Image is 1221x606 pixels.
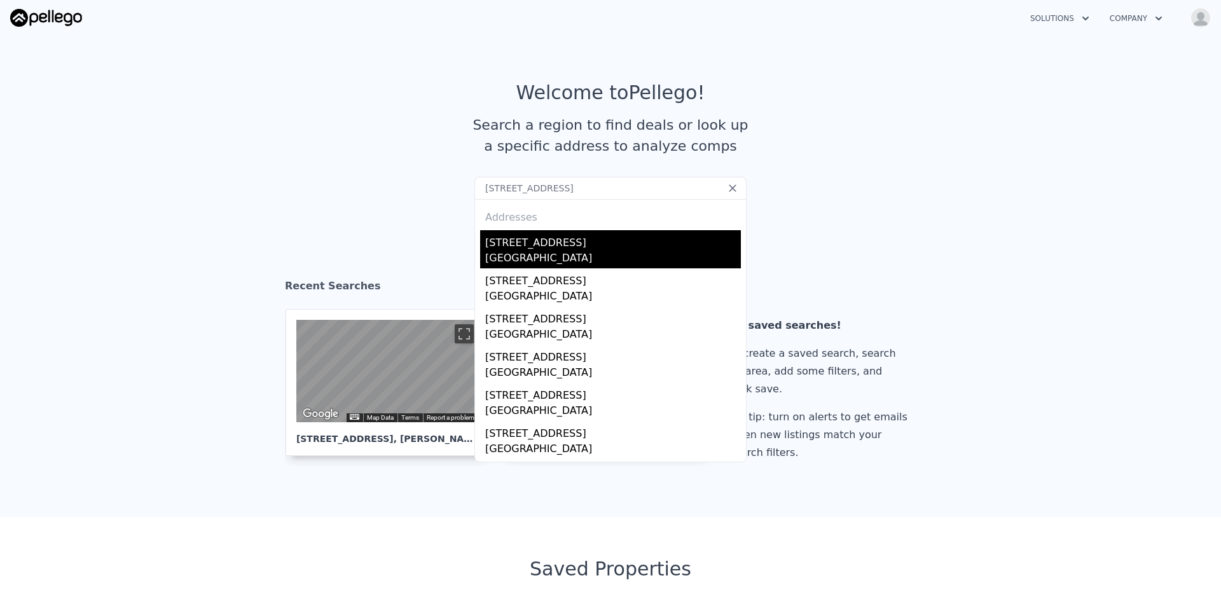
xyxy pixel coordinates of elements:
div: Street View [296,320,478,422]
div: No saved searches! [729,317,913,334]
div: Saved Properties [285,558,936,581]
div: [STREET_ADDRESS] , [PERSON_NAME] Mosswood [296,422,478,445]
div: [STREET_ADDRESS] [485,345,741,365]
div: [GEOGRAPHIC_DATA] [485,327,741,345]
div: [GEOGRAPHIC_DATA] [485,441,741,459]
a: Report a problem [427,414,474,421]
img: Google [300,406,341,422]
div: Map [296,320,478,422]
button: Map Data [367,413,394,422]
div: [STREET_ADDRESS] [485,383,741,403]
div: [STREET_ADDRESS] [485,459,741,479]
div: [STREET_ADDRESS] [485,421,741,441]
img: avatar [1190,8,1211,28]
div: Addresses [480,200,741,230]
button: Toggle fullscreen view [455,324,474,343]
img: Pellego [10,9,82,27]
div: To create a saved search, search an area, add some filters, and click save. [729,345,913,398]
div: Search a region to find deals or look up a specific address to analyze comps [468,114,753,156]
a: Open this area in Google Maps (opens a new window) [300,406,341,422]
a: Terms (opens in new tab) [401,414,419,421]
button: Solutions [1020,7,1100,30]
div: [GEOGRAPHIC_DATA] [485,251,741,268]
a: Map [STREET_ADDRESS], [PERSON_NAME] Mosswood [286,309,499,456]
button: Keyboard shortcuts [350,414,359,420]
div: [STREET_ADDRESS] [485,230,741,251]
div: [GEOGRAPHIC_DATA] [485,403,741,421]
input: Search an address or region... [474,177,747,200]
div: [GEOGRAPHIC_DATA] [485,365,741,383]
div: [STREET_ADDRESS] [485,268,741,289]
div: Recent Searches [285,268,936,309]
div: Pro tip: turn on alerts to get emails when new listings match your search filters. [729,408,913,462]
div: [STREET_ADDRESS] [485,306,741,327]
div: [GEOGRAPHIC_DATA] [485,289,741,306]
div: Welcome to Pellego ! [516,81,705,104]
button: Company [1100,7,1173,30]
